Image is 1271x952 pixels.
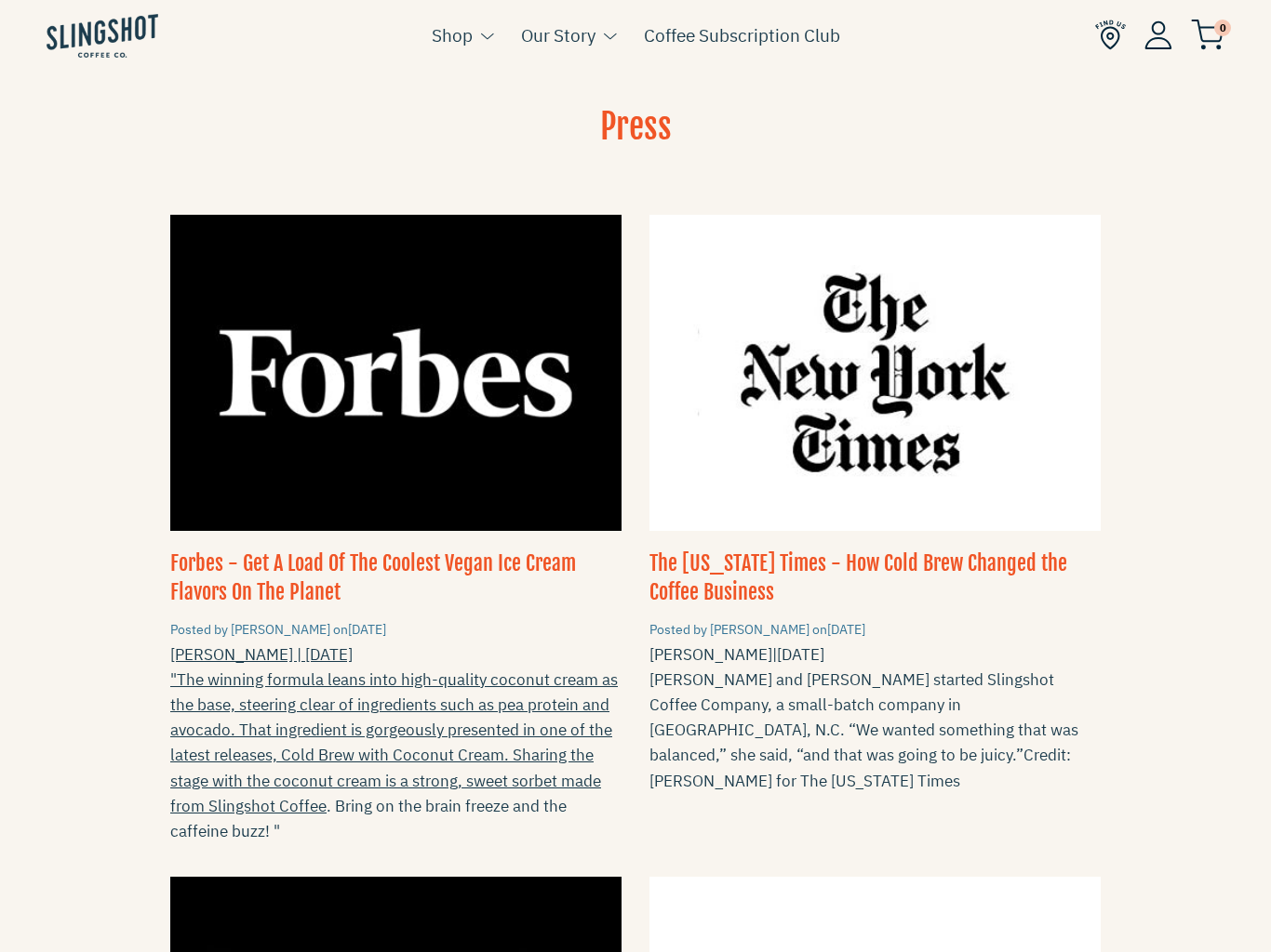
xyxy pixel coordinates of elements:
a: The [US_STATE] Times - How Cold Brew Changed the Coffee Business [649,550,1067,604]
span: [DATE] [777,644,824,665]
a: Forbes - Get A Load Of The Coolest Vegan Ice Cream Flavors On The Planet [170,550,576,604]
small: Posted by [PERSON_NAME] on [170,621,386,638]
span: Credit: [1023,745,1071,765]
a: Our Story [521,21,595,49]
a: 0 [1191,24,1224,46]
small: Posted by [PERSON_NAME] on [649,621,865,638]
time: [DATE] [827,621,865,638]
img: Account [1144,20,1172,49]
a: Coffee Subscription Club [644,21,840,49]
time: [DATE] [348,621,386,638]
div: . Bring on the brain freeze and the caffeine buzz! " [170,642,622,845]
span: 0 [1214,20,1231,36]
a: [PERSON_NAME] | [DATE]"The winning formula leans into high-quality coconut cream as the base, ste... [170,644,618,816]
span: | [772,644,777,665]
span: [PERSON_NAME] [649,644,772,665]
a: Shop [432,21,473,49]
a: Press [600,106,672,148]
img: cart [1191,20,1224,50]
a: Slingshot Coffee [208,796,327,816]
span: [PERSON_NAME] and [PERSON_NAME] started Slingshot Coffee Company, a small-batch company in [GEOGR... [649,669,1078,766]
span: [PERSON_NAME] for The [US_STATE] Times [649,771,960,791]
a: |[DATE]Credit:[PERSON_NAME] for The [US_STATE] Times [649,642,1101,794]
img: Find Us [1095,20,1126,50]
